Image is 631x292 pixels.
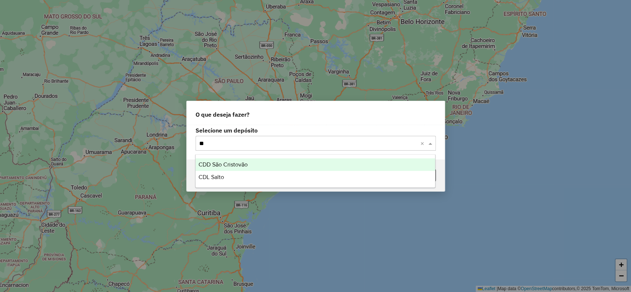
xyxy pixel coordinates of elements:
span: CDL Salto [199,174,224,180]
span: O que deseja fazer? [196,110,250,119]
label: Selecione um depósito [196,126,436,135]
span: Clear all [420,139,427,148]
ng-dropdown-panel: Options list [195,154,435,188]
span: CDD São Cristovão [199,161,248,168]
